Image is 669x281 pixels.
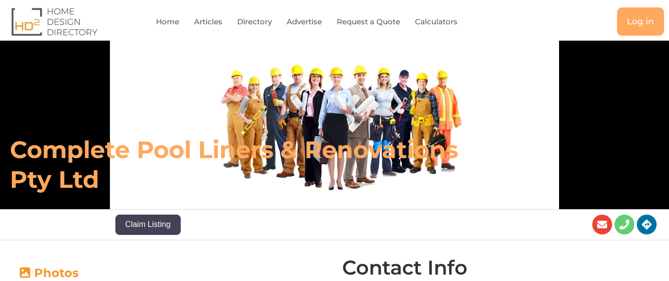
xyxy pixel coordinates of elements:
[194,10,222,33] a: Articles
[237,10,272,33] a: Directory
[10,135,463,194] h6: Complete Pool Liners & Renovations Pty Ltd
[415,10,458,33] a: Calculators
[287,10,322,33] a: Advertise
[617,7,664,36] a: Log in
[627,17,654,26] span: Log in
[137,10,499,33] nav: Menu
[115,215,181,234] button: Claim Listing
[156,10,179,33] a: Home
[342,258,467,278] h4: Contact Info
[17,266,79,280] a: Photos
[337,10,400,33] a: Request a Quote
